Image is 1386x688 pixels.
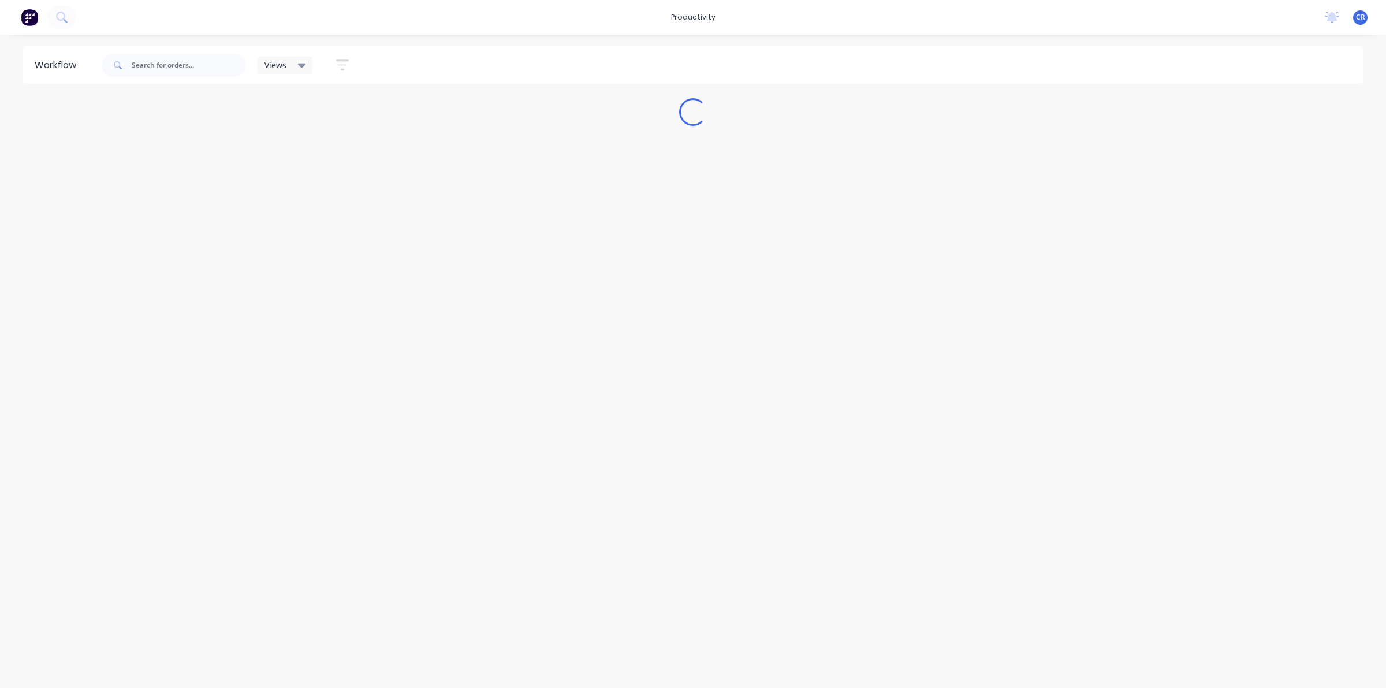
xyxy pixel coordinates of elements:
[132,54,246,77] input: Search for orders...
[21,9,38,26] img: Factory
[35,58,82,72] div: Workflow
[264,59,286,71] span: Views
[665,9,721,26] div: productivity
[1356,12,1365,23] span: CR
